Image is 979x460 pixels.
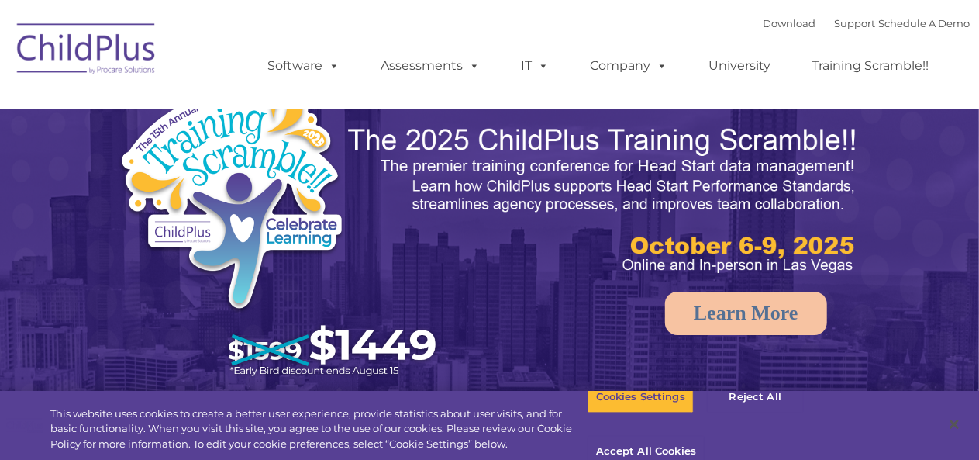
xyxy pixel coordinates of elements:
button: Reject All [707,381,804,413]
button: Close [937,407,971,441]
span: Last name [215,102,263,114]
div: This website uses cookies to create a better user experience, provide statistics about user visit... [50,406,588,452]
font: | [764,17,970,29]
a: University [694,50,787,81]
a: IT [506,50,565,81]
a: Training Scramble!! [797,50,945,81]
a: Company [575,50,684,81]
span: Phone number [215,166,281,178]
a: Schedule A Demo [879,17,970,29]
a: Download [764,17,816,29]
button: Cookies Settings [588,381,694,413]
a: Software [253,50,356,81]
a: Learn More [665,292,827,335]
img: ChildPlus by Procare Solutions [9,12,164,90]
a: Assessments [366,50,496,81]
a: Support [835,17,876,29]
